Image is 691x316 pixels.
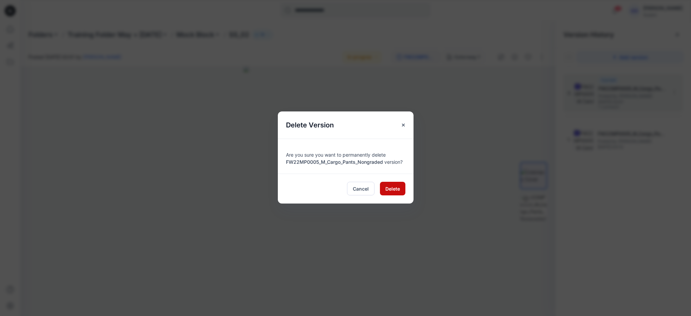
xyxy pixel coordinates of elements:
h5: Delete Version [278,111,342,139]
span: FW22MP0005_M_Cargo_Pants_Nongraded [286,159,383,165]
button: Cancel [347,182,375,195]
button: Close [397,119,409,131]
div: Are you sure you want to permanently delete version? [286,147,405,165]
span: Cancel [353,185,369,192]
span: Delete [385,185,400,192]
button: Delete [380,182,405,195]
